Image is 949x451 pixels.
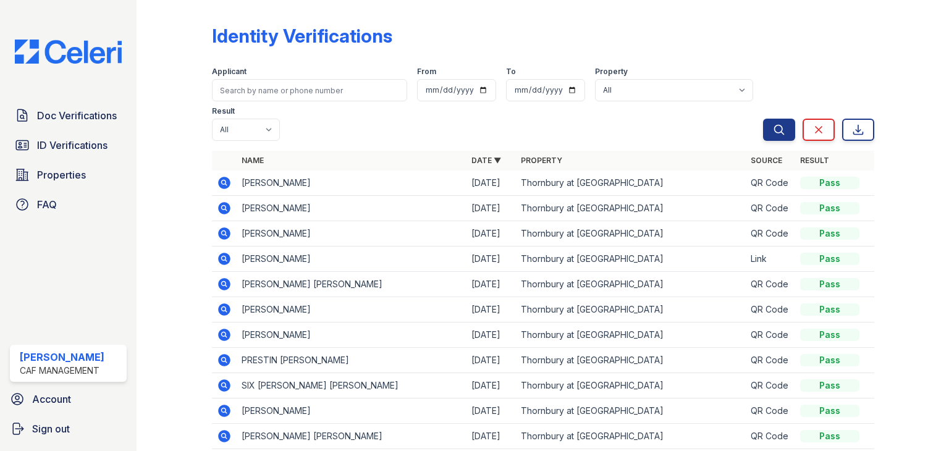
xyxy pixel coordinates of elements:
[800,156,829,165] a: Result
[10,162,127,187] a: Properties
[212,67,247,77] label: Applicant
[237,348,466,373] td: PRESTIN [PERSON_NAME]
[5,40,132,64] img: CE_Logo_Blue-a8612792a0a2168367f1c8372b55b34899dd931a85d93a1a3d3e32e68fde9ad4.png
[37,197,57,212] span: FAQ
[746,221,795,247] td: QR Code
[237,373,466,398] td: SIX [PERSON_NAME] [PERSON_NAME]
[746,398,795,424] td: QR Code
[516,247,746,272] td: Thornbury at [GEOGRAPHIC_DATA]
[746,297,795,322] td: QR Code
[5,416,132,441] a: Sign out
[237,297,466,322] td: [PERSON_NAME]
[237,221,466,247] td: [PERSON_NAME]
[516,398,746,424] td: Thornbury at [GEOGRAPHIC_DATA]
[751,156,782,165] a: Source
[212,25,392,47] div: Identity Verifications
[516,221,746,247] td: Thornbury at [GEOGRAPHIC_DATA]
[746,247,795,272] td: Link
[466,196,516,221] td: [DATE]
[37,138,108,153] span: ID Verifications
[516,424,746,449] td: Thornbury at [GEOGRAPHIC_DATA]
[237,272,466,297] td: [PERSON_NAME] [PERSON_NAME]
[471,156,501,165] a: Date ▼
[466,322,516,348] td: [DATE]
[800,329,859,341] div: Pass
[746,322,795,348] td: QR Code
[800,278,859,290] div: Pass
[237,196,466,221] td: [PERSON_NAME]
[516,348,746,373] td: Thornbury at [GEOGRAPHIC_DATA]
[800,253,859,265] div: Pass
[746,272,795,297] td: QR Code
[800,354,859,366] div: Pass
[466,398,516,424] td: [DATE]
[466,297,516,322] td: [DATE]
[466,171,516,196] td: [DATE]
[746,373,795,398] td: QR Code
[466,348,516,373] td: [DATE]
[466,272,516,297] td: [DATE]
[746,196,795,221] td: QR Code
[20,365,104,377] div: CAF Management
[800,303,859,316] div: Pass
[237,398,466,424] td: [PERSON_NAME]
[595,67,628,77] label: Property
[746,348,795,373] td: QR Code
[32,392,71,407] span: Account
[237,424,466,449] td: [PERSON_NAME] [PERSON_NAME]
[212,106,235,116] label: Result
[516,171,746,196] td: Thornbury at [GEOGRAPHIC_DATA]
[237,247,466,272] td: [PERSON_NAME]
[417,67,436,77] label: From
[800,227,859,240] div: Pass
[20,350,104,365] div: [PERSON_NAME]
[516,196,746,221] td: Thornbury at [GEOGRAPHIC_DATA]
[242,156,264,165] a: Name
[516,322,746,348] td: Thornbury at [GEOGRAPHIC_DATA]
[800,405,859,417] div: Pass
[37,167,86,182] span: Properties
[516,297,746,322] td: Thornbury at [GEOGRAPHIC_DATA]
[5,387,132,411] a: Account
[237,171,466,196] td: [PERSON_NAME]
[466,247,516,272] td: [DATE]
[800,202,859,214] div: Pass
[212,79,407,101] input: Search by name or phone number
[516,373,746,398] td: Thornbury at [GEOGRAPHIC_DATA]
[10,103,127,128] a: Doc Verifications
[10,133,127,158] a: ID Verifications
[466,424,516,449] td: [DATE]
[800,430,859,442] div: Pass
[516,272,746,297] td: Thornbury at [GEOGRAPHIC_DATA]
[800,177,859,189] div: Pass
[746,171,795,196] td: QR Code
[466,221,516,247] td: [DATE]
[521,156,562,165] a: Property
[10,192,127,217] a: FAQ
[37,108,117,123] span: Doc Verifications
[237,322,466,348] td: [PERSON_NAME]
[800,379,859,392] div: Pass
[506,67,516,77] label: To
[32,421,70,436] span: Sign out
[746,424,795,449] td: QR Code
[466,373,516,398] td: [DATE]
